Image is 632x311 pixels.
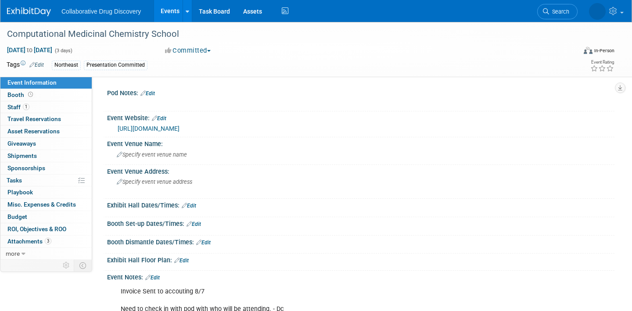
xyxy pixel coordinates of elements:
a: more [0,248,92,260]
a: ROI, Objectives & ROO [0,223,92,235]
button: Committed [162,46,214,55]
div: Computational Medicinal Chemistry School [4,26,563,42]
span: more [6,250,20,257]
a: Travel Reservations [0,113,92,125]
a: Playbook [0,186,92,198]
a: Edit [140,90,155,97]
a: Edit [196,240,211,246]
div: In-Person [594,47,614,54]
span: Misc. Expenses & Credits [7,201,76,208]
img: Format-Inperson.png [584,47,592,54]
a: Edit [152,115,166,122]
div: Northeast [52,61,81,70]
span: to [25,46,34,54]
div: Event Venue Address: [107,165,614,176]
span: Specify event venue name [117,151,187,158]
span: Search [549,8,569,15]
span: Travel Reservations [7,115,61,122]
td: Toggle Event Tabs [74,260,92,271]
span: Shipments [7,152,37,159]
span: 3 [45,238,51,244]
a: [URL][DOMAIN_NAME] [118,125,180,132]
div: Event Rating [590,60,614,64]
a: Search [537,4,578,19]
div: Booth Dismantle Dates/Times: [107,236,614,247]
span: ROI, Objectives & ROO [7,225,66,232]
span: Booth not reserved yet [26,91,35,98]
div: Booth Set-up Dates/Times: [107,217,614,229]
a: Shipments [0,150,92,162]
span: Tasks [7,177,22,184]
td: Personalize Event Tab Strip [59,260,74,271]
a: Edit [182,203,196,209]
span: Budget [7,213,27,220]
div: Presentation Committed [84,61,147,70]
a: Sponsorships [0,162,92,174]
a: Booth [0,89,92,101]
div: Event Venue Name: [107,137,614,148]
a: Asset Reservations [0,125,92,137]
span: Event Information [7,79,57,86]
a: Event Information [0,77,92,89]
a: Budget [0,211,92,223]
a: Edit [145,275,160,281]
a: Edit [187,221,201,227]
div: Exhibit Hall Floor Plan: [107,254,614,265]
a: Attachments3 [0,236,92,247]
img: Carly Hutner [589,3,606,20]
a: Giveaways [0,138,92,150]
div: Event Notes: [107,271,614,282]
a: Misc. Expenses & Credits [0,199,92,211]
span: Specify event venue address [117,179,192,185]
img: ExhibitDay [7,7,51,16]
span: Staff [7,104,29,111]
div: Pod Notes: [107,86,614,98]
a: Tasks [0,175,92,186]
span: (3 days) [54,48,72,54]
span: Collaborative Drug Discovery [61,8,141,15]
span: Playbook [7,189,33,196]
span: Attachments [7,238,51,245]
a: Staff1 [0,101,92,113]
span: Asset Reservations [7,128,60,135]
a: Edit [174,257,189,264]
span: Booth [7,91,35,98]
td: Tags [7,60,44,70]
span: Giveaways [7,140,36,147]
span: 1 [23,104,29,110]
a: Edit [29,62,44,68]
div: Event Format [524,46,614,59]
span: [DATE] [DATE] [7,46,53,54]
div: Event Website: [107,111,614,123]
div: Exhibit Hall Dates/Times: [107,199,614,210]
span: Sponsorships [7,164,45,172]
